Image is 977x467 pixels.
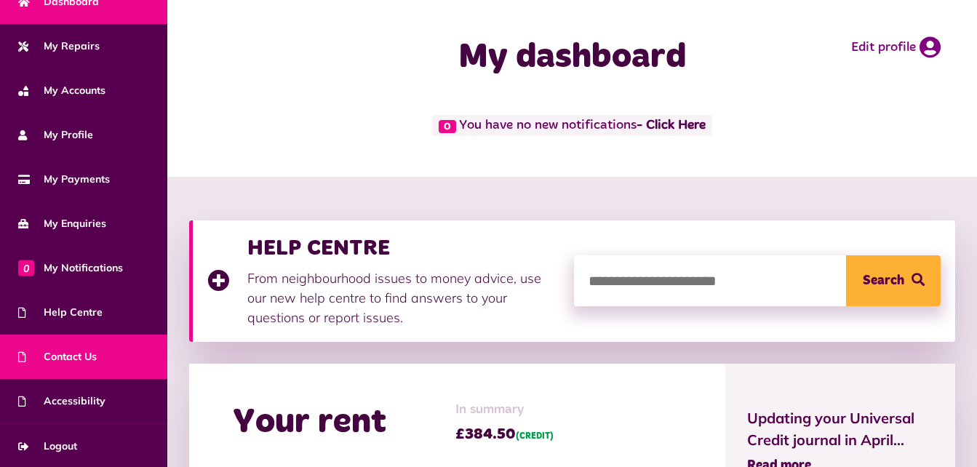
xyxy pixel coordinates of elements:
[18,394,105,409] span: Accessibility
[247,268,559,327] p: From neighbourhood issues to money advice, use our new help centre to find answers to your questi...
[455,423,554,445] span: £384.50
[18,127,93,143] span: My Profile
[247,235,559,261] h3: HELP CENTRE
[18,172,110,187] span: My Payments
[516,432,554,441] span: (CREDIT)
[18,260,34,276] span: 0
[384,36,760,79] h1: My dashboard
[18,349,97,364] span: Contact Us
[233,402,386,444] h2: Your rent
[455,400,554,420] span: In summary
[637,119,706,132] a: - Click Here
[18,305,103,320] span: Help Centre
[18,260,123,276] span: My Notifications
[846,255,941,306] button: Search
[851,36,941,58] a: Edit profile
[18,83,105,98] span: My Accounts
[18,216,106,231] span: My Enquiries
[432,115,712,136] span: You have no new notifications
[18,439,77,454] span: Logout
[439,120,456,133] span: 0
[863,255,904,306] span: Search
[18,39,100,54] span: My Repairs
[747,407,933,451] span: Updating your Universal Credit journal in April...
